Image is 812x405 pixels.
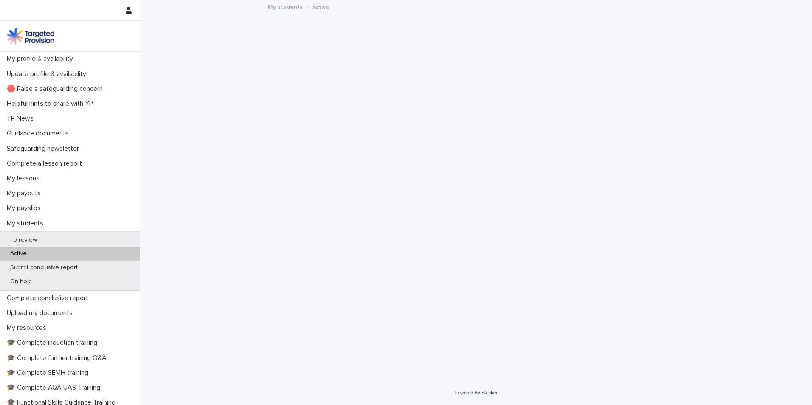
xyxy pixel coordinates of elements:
[3,264,85,271] p: Submit conclusive report
[3,70,93,78] p: Update profile & availability
[3,204,48,212] p: My payslips
[3,369,95,377] p: 🎓 Complete SEMH training
[312,2,330,11] p: Active
[3,100,100,108] p: Helpful hints to share with YP
[3,384,107,392] p: 🎓 Complete AQA UAS Training
[3,278,39,285] p: On hold
[7,28,54,45] img: M5nRWzHhSzIhMunXDL62
[3,129,76,138] p: Guidance documents
[3,174,46,183] p: My lessons
[3,85,110,93] p: 🔴 Raise a safeguarding concern
[3,339,104,347] p: 🎓 Complete induction training
[3,115,40,123] p: TP News
[3,145,86,153] p: Safeguarding newsletter
[3,55,80,63] p: My profile & availability
[454,390,497,395] a: Powered By Stacker
[3,294,95,302] p: Complete conclusive report
[3,324,53,332] p: My resources
[3,250,34,257] p: Active
[3,189,48,197] p: My payouts
[3,236,44,244] p: To review
[3,160,89,168] p: Complete a lesson report
[3,354,113,362] p: 🎓 Complete further training Q&A
[268,2,303,11] a: My students
[3,219,50,228] p: My students
[3,309,79,317] p: Upload my documents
